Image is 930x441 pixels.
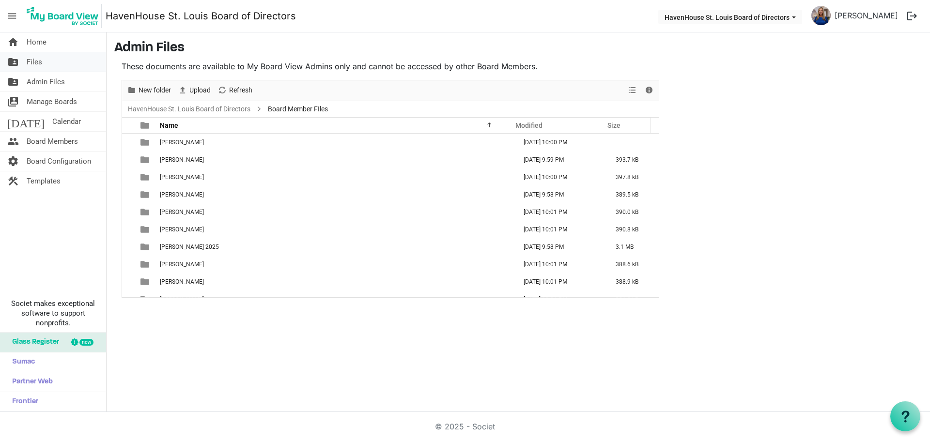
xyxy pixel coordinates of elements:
span: Admin Files [27,72,65,91]
span: Upload [188,84,212,96]
td: checkbox [122,238,135,256]
span: [PERSON_NAME] [160,174,204,181]
td: is template cell column header type [135,290,157,308]
td: 390.8 kB is template cell column header Size [605,221,659,238]
td: Glenn Sartori is template cell column header Name [157,186,513,203]
span: [PERSON_NAME] [160,139,204,146]
span: [PERSON_NAME] [160,226,204,233]
td: 388.9 kB is template cell column header Size [605,273,659,290]
td: checkbox [122,256,135,273]
span: Home [27,32,46,52]
td: is template cell column header Size [605,134,659,151]
span: [PERSON_NAME] [160,278,204,285]
button: New folder [125,84,173,96]
span: Sumac [7,352,35,372]
span: Size [607,122,620,129]
span: Glass Register [7,333,59,352]
span: Board Member FIles [266,103,330,115]
td: checkbox [122,186,135,203]
td: checkbox [122,168,135,186]
td: Brad Burns is template cell column header Name [157,151,513,168]
a: HavenHouse St. Louis Board of Directors [126,103,252,115]
td: is template cell column header type [135,151,157,168]
span: switch_account [7,92,19,111]
td: 3.1 MB is template cell column header Size [605,238,659,256]
span: [PERSON_NAME] [160,296,204,303]
div: Refresh [214,80,256,101]
td: July 03, 2025 10:00 PM column header Modified [513,134,605,151]
td: checkbox [122,134,135,151]
td: July 03, 2025 10:01 PM column header Modified [513,221,605,238]
span: menu [3,7,21,25]
td: is template cell column header type [135,186,157,203]
td: is template cell column header type [135,134,157,151]
span: New folder [138,84,172,96]
td: 389.5 kB is template cell column header Size [605,186,659,203]
td: is template cell column header type [135,273,157,290]
button: logout [902,6,922,26]
span: Templates [27,171,61,191]
div: Upload [174,80,214,101]
td: Anne Feeney is template cell column header Name [157,134,513,151]
td: 388.6 kB is template cell column header Size [605,256,659,273]
span: home [7,32,19,52]
td: Virgina McDowell is template cell column header Name [157,290,513,308]
td: checkbox [122,151,135,168]
td: July 03, 2025 9:58 PM column header Modified [513,186,605,203]
td: July 03, 2025 10:01 PM column header Modified [513,273,605,290]
button: HavenHouse St. Louis Board of Directors dropdownbutton [658,10,802,24]
img: My Board View Logo [24,4,102,28]
td: Ron Hoffmeister is template cell column header Name [157,221,513,238]
img: X7fOHBMzXN9YXJJd80Whb-C14D2mFbXNKEgTlcaMudwuwrB8aPyMuyyw0vW0wbbi_FzzySYy8K_HE0TIurmG5g_thumb.png [811,6,831,25]
td: July 03, 2025 9:59 PM column header Modified [513,151,605,168]
td: checkbox [122,203,135,221]
div: new [79,339,93,346]
span: Manage Boards [27,92,77,111]
td: July 03, 2025 10:00 PM column header Modified [513,168,605,186]
td: July 03, 2025 10:01 PM column header Modified [513,290,605,308]
span: Partner Web [7,372,53,392]
span: Files [27,52,42,72]
td: Tom Hicks is template cell column header Name [157,256,513,273]
button: View dropdownbutton [626,84,638,96]
button: Details [643,84,656,96]
a: © 2025 - Societ [435,422,495,431]
span: Name [160,122,178,129]
button: Upload [176,84,213,96]
td: Brian Sabin is template cell column header Name [157,168,513,186]
td: is template cell column header type [135,238,157,256]
td: 393.7 kB is template cell column header Size [605,151,659,168]
span: Modified [515,122,542,129]
span: Board Members [27,132,78,151]
span: people [7,132,19,151]
td: July 03, 2025 10:01 PM column header Modified [513,256,605,273]
a: HavenHouse St. Louis Board of Directors [106,6,296,26]
h3: Admin Files [114,40,922,57]
td: 390.0 kB is template cell column header Size [605,203,659,221]
span: [PERSON_NAME] [160,156,204,163]
div: New folder [124,80,174,101]
td: is template cell column header type [135,256,157,273]
p: These documents are available to My Board View Admins only and cannot be accessed by other Board ... [122,61,659,72]
div: Details [641,80,657,101]
td: Shawn Dryden 2025 is template cell column header Name [157,238,513,256]
td: is template cell column header type [135,168,157,186]
span: [DATE] [7,112,45,131]
td: is template cell column header type [135,221,157,238]
span: folder_shared [7,52,19,72]
button: Refresh [216,84,254,96]
td: 397.8 kB is template cell column header Size [605,168,659,186]
td: July 03, 2025 10:01 PM column header Modified [513,203,605,221]
td: July 03, 2025 9:58 PM column header Modified [513,238,605,256]
div: View [624,80,641,101]
span: [PERSON_NAME] [160,191,204,198]
span: Calendar [52,112,81,131]
span: settings [7,152,19,171]
td: checkbox [122,290,135,308]
span: Frontier [7,392,38,411]
td: checkbox [122,221,135,238]
td: Kevin Moore is template cell column header Name [157,203,513,221]
td: checkbox [122,273,135,290]
td: is template cell column header type [135,203,157,221]
td: 391.8 kB is template cell column header Size [605,290,659,308]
